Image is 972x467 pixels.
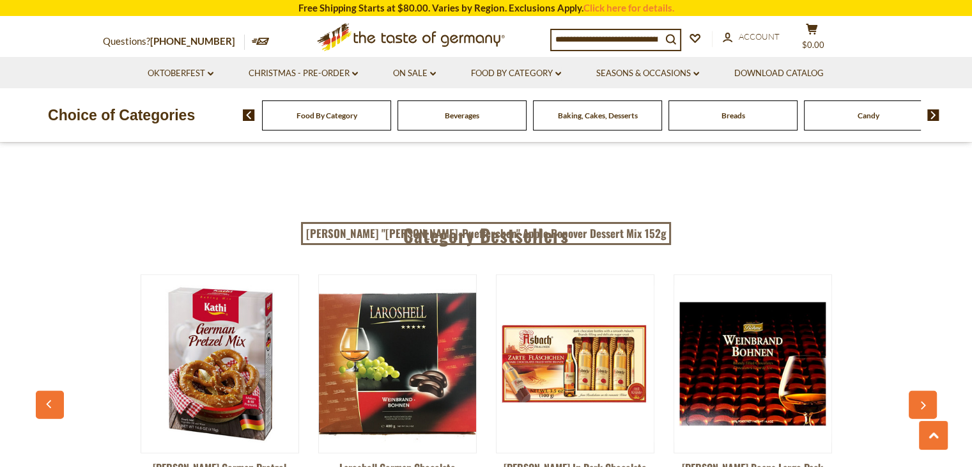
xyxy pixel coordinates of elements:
[148,67,213,81] a: Oktoberfest
[927,109,939,121] img: next arrow
[858,111,879,120] a: Candy
[734,67,824,81] a: Download Catalog
[723,30,780,44] a: Account
[721,111,745,120] a: Breads
[243,109,255,121] img: previous arrow
[596,67,699,81] a: Seasons & Occasions
[103,33,245,50] p: Questions?
[42,206,930,258] div: Category Bestsellers
[793,23,831,55] button: $0.00
[674,285,831,443] img: Boehme Brandy Beans Large Pack 14.1 oz
[497,285,654,443] img: Asbach Brandy in Dark Chocolate Bottles 8 pc. 3.5 oz.
[739,31,780,42] span: Account
[445,111,479,120] a: Beverages
[471,67,561,81] a: Food By Category
[297,111,357,120] a: Food By Category
[249,67,358,81] a: Christmas - PRE-ORDER
[393,67,436,81] a: On Sale
[150,35,235,47] a: [PHONE_NUMBER]
[558,111,638,120] a: Baking, Cakes, Desserts
[319,285,476,443] img: Laroshell German Chocolate Brandy Beans 14 oz.
[802,40,824,50] span: $0.00
[583,2,674,13] a: Click here for details.
[141,285,298,443] img: Kathi German Pretzel Baking Mix Kit, 14.6 oz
